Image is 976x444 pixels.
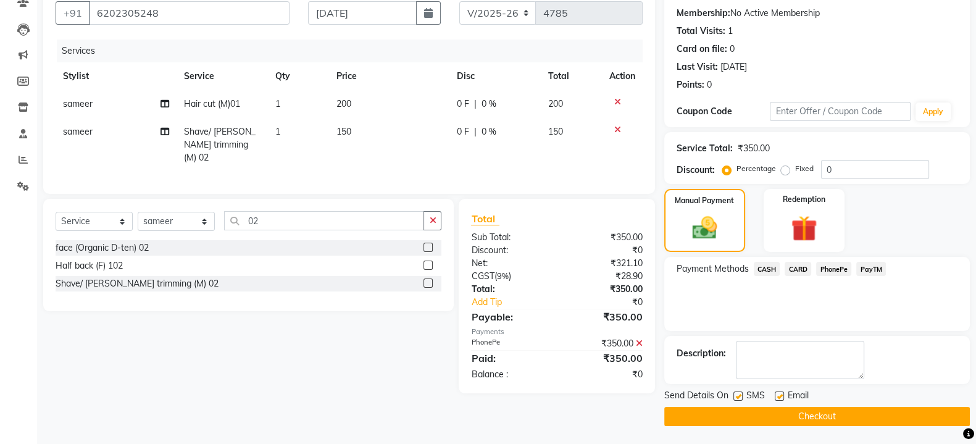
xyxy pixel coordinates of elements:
[56,277,219,290] div: Shave/ [PERSON_NAME] trimming (M) 02
[677,164,715,177] div: Discount:
[336,98,351,109] span: 200
[471,327,642,337] div: Payments
[602,62,643,90] th: Action
[664,389,728,404] span: Send Details On
[474,125,477,138] span: |
[462,283,557,296] div: Total:
[728,25,733,38] div: 1
[916,103,951,121] button: Apply
[720,61,747,73] div: [DATE]
[548,98,563,109] span: 200
[462,351,557,366] div: Paid:
[785,262,811,276] span: CARD
[462,270,557,283] div: ( )
[770,102,911,121] input: Enter Offer / Coupon Code
[677,78,704,91] div: Points:
[795,163,814,174] label: Fixed
[63,98,93,109] span: sameer
[816,262,851,276] span: PhonePe
[557,244,652,257] div: ₹0
[457,125,469,138] span: 0 F
[746,389,765,404] span: SMS
[63,126,93,137] span: sameer
[184,126,256,163] span: Shave/ [PERSON_NAME] trimming (M) 02
[677,7,957,20] div: No Active Membership
[57,40,652,62] div: Services
[462,368,557,381] div: Balance :
[177,62,268,90] th: Service
[677,7,730,20] div: Membership:
[557,283,652,296] div: ₹350.00
[685,214,725,242] img: _cash.svg
[677,61,718,73] div: Last Visit:
[754,262,780,276] span: CASH
[471,212,499,225] span: Total
[268,62,328,90] th: Qty
[496,271,508,281] span: 9%
[184,98,240,109] span: Hair cut (M)01
[457,98,469,111] span: 0 F
[557,309,652,324] div: ₹350.00
[856,262,886,276] span: PayTM
[783,212,825,245] img: _gift.svg
[56,1,90,25] button: +91
[462,244,557,257] div: Discount:
[783,194,825,205] label: Redemption
[677,347,726,360] div: Description:
[471,270,494,282] span: CGST
[738,142,770,155] div: ₹350.00
[730,43,735,56] div: 0
[462,309,557,324] div: Payable:
[482,125,496,138] span: 0 %
[677,43,727,56] div: Card on file:
[675,195,734,206] label: Manual Payment
[557,270,652,283] div: ₹28.90
[474,98,477,111] span: |
[89,1,290,25] input: Search by Name/Mobile/Email/Code
[707,78,712,91] div: 0
[462,257,557,270] div: Net:
[275,98,280,109] span: 1
[557,368,652,381] div: ₹0
[548,126,563,137] span: 150
[573,296,652,309] div: ₹0
[462,337,557,350] div: PhonePe
[56,62,177,90] th: Stylist
[462,231,557,244] div: Sub Total:
[482,98,496,111] span: 0 %
[788,389,809,404] span: Email
[275,126,280,137] span: 1
[336,126,351,137] span: 150
[557,351,652,366] div: ₹350.00
[462,296,572,309] a: Add Tip
[329,62,450,90] th: Price
[224,211,424,230] input: Search or Scan
[56,259,123,272] div: Half back (F) 102
[56,241,149,254] div: face (Organic D-ten) 02
[677,25,725,38] div: Total Visits:
[449,62,541,90] th: Disc
[557,257,652,270] div: ₹321.10
[541,62,602,90] th: Total
[677,105,770,118] div: Coupon Code
[557,231,652,244] div: ₹350.00
[736,163,776,174] label: Percentage
[557,337,652,350] div: ₹350.00
[664,407,970,426] button: Checkout
[677,142,733,155] div: Service Total:
[677,262,749,275] span: Payment Methods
